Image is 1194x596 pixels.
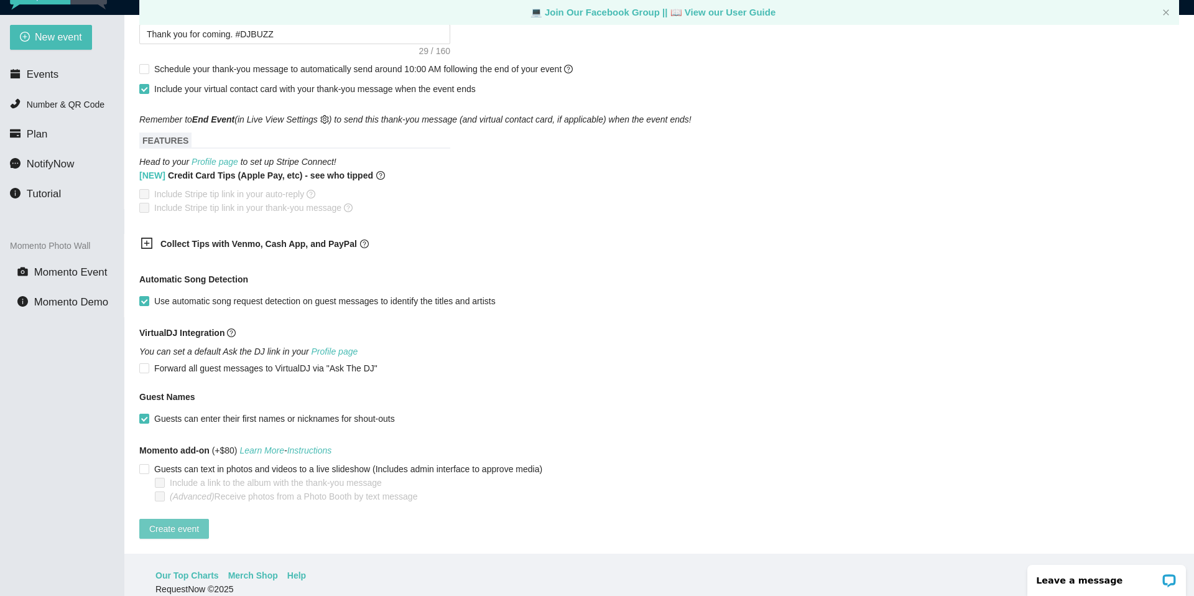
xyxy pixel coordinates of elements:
span: info-circle [17,296,28,307]
span: Include your virtual contact card with your thank-you message when the event ends [154,84,476,94]
span: phone [10,98,21,109]
a: laptop Join Our Facebook Group || [530,7,670,17]
iframe: LiveChat chat widget [1019,557,1194,596]
a: Instructions [287,445,332,455]
i: You can set a default Ask the DJ link in your [139,347,358,356]
a: Learn More [239,445,284,455]
textarea: Thank you for coming. #DJBUZZ [139,24,450,44]
a: Our Top Charts [155,569,219,582]
span: Tutorial [27,188,61,200]
span: Include a link to the album with the thank-you message [165,476,387,490]
span: Guests can text in photos and videos to a live slideshow (Includes admin interface to approve media) [149,462,547,476]
button: Create event [139,519,209,539]
span: Guests can enter their first names or nicknames for shout-outs [149,412,400,426]
span: question-circle [564,65,573,73]
span: plus-square [141,237,153,249]
span: credit-card [10,128,21,139]
a: laptop View our User Guide [670,7,776,17]
span: Receive photos from a Photo Booth by text message [165,490,422,503]
span: Include Stripe tip link in your auto-reply [149,187,320,201]
span: NotifyNow [27,158,74,170]
span: Include Stripe tip link in your thank-you message [149,201,358,215]
a: Merch Shop [228,569,278,582]
span: message [10,158,21,169]
span: question-circle [307,190,315,198]
span: question-circle [376,169,385,182]
span: question-circle [360,240,369,248]
b: Guest Names [139,392,195,402]
i: - [239,445,331,455]
span: question-circle [344,203,353,212]
span: setting [320,115,329,124]
span: Create event [149,522,199,536]
a: Profile page [312,347,358,356]
b: Credit Card Tips (Apple Pay, etc) - see who tipped [139,169,373,182]
span: plus-circle [20,32,30,44]
i: Head to your to set up Stripe Connect! [139,157,336,167]
span: calendar [10,68,21,79]
b: Collect Tips with Venmo, Cash App, and PayPal [160,239,357,249]
i: (Advanced) [170,491,215,501]
span: Events [27,68,58,80]
span: camera [17,266,28,277]
a: Profile page [192,157,238,167]
span: Use automatic song request detection on guest messages to identify the titles and artists [149,294,501,308]
b: VirtualDJ Integration [139,328,224,338]
div: RequestNow © 2025 [155,582,1160,596]
span: laptop [530,7,542,17]
span: Plan [27,128,48,140]
button: close [1162,9,1170,17]
span: close [1162,9,1170,16]
button: plus-circleNew event [10,25,92,50]
span: info-circle [10,188,21,198]
i: Remember to (in Live View Settings ) to send this thank-you message (and virtual contact card, if... [139,114,692,124]
b: Momento add-on [139,445,210,455]
b: End Event [192,114,234,124]
span: Momento Demo [34,296,108,308]
div: Collect Tips with Venmo, Cash App, and PayPalquestion-circle [131,230,442,260]
span: question-circle [227,328,236,337]
span: (+$80) [139,444,331,457]
span: FEATURES [139,133,192,149]
b: Automatic Song Detection [139,272,248,286]
span: New event [35,29,82,45]
span: Forward all guest messages to VirtualDJ via "Ask The DJ" [149,361,382,375]
a: Help [287,569,306,582]
span: laptop [670,7,682,17]
span: [NEW] [139,170,165,180]
span: Number & QR Code [27,100,104,109]
span: Momento Event [34,266,108,278]
span: Schedule your thank-you message to automatically send around 10:00 AM following the end of your e... [154,64,573,74]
